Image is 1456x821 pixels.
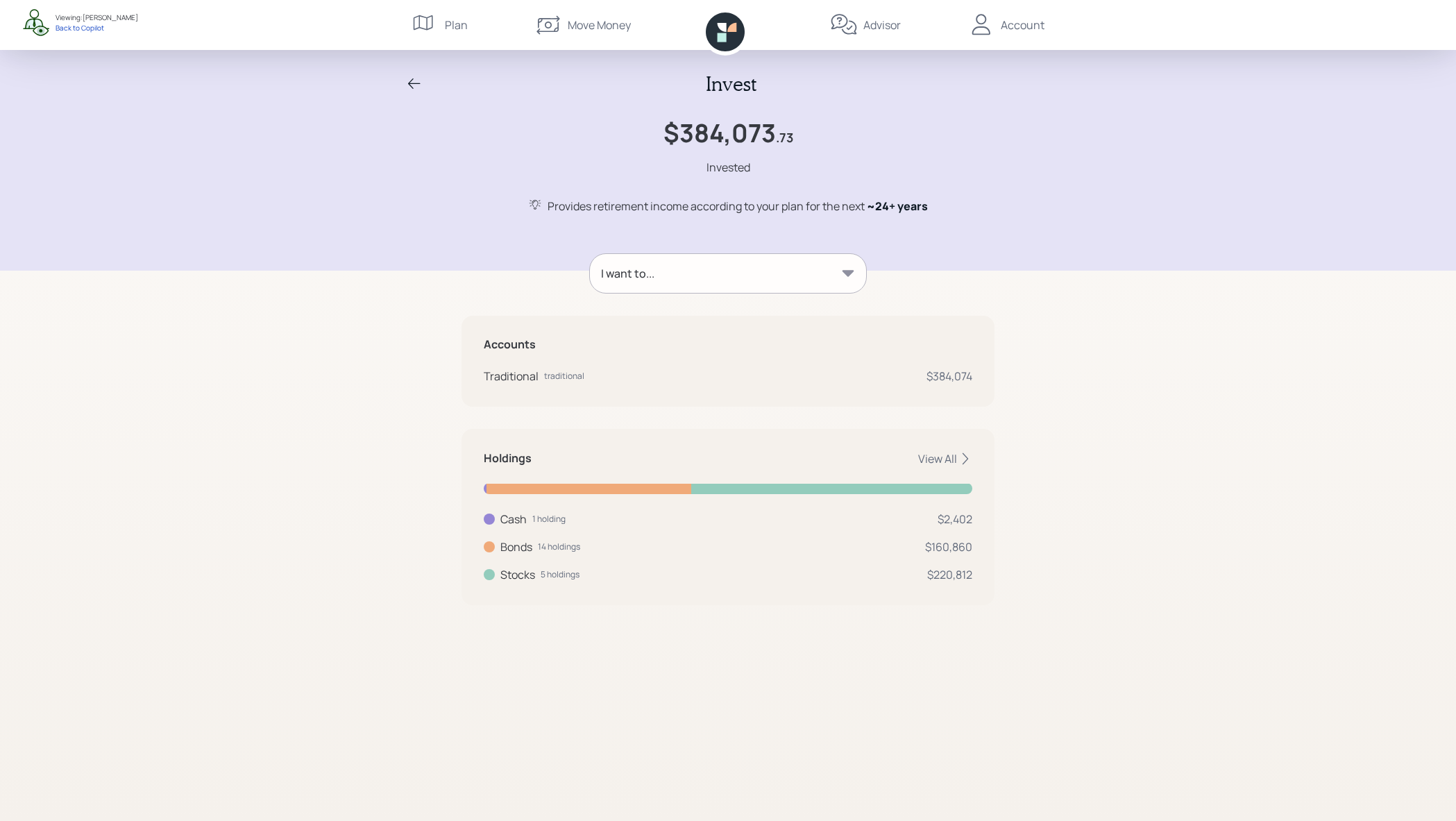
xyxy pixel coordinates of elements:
div: Plan [445,17,468,33]
div: $160,860 [925,539,972,555]
h5: Accounts [484,338,972,351]
div: Back to Copilot [56,23,138,33]
div: Account [1001,17,1044,33]
div: Advisor [863,17,901,33]
div: 5 holdings [541,568,579,581]
div: Traditional [484,368,539,384]
div: Stocks [500,566,535,583]
div: Cash [500,511,527,527]
div: View All [918,451,972,466]
div: Provides retirement income according to your plan for the next [548,198,928,214]
div: I want to... [601,265,654,282]
h2: Invest [706,72,756,96]
h4: .73 [776,130,793,146]
div: Move Money [568,17,631,33]
div: Bonds [500,539,532,555]
div: traditional [544,370,584,382]
div: $220,812 [927,566,972,583]
div: $2,402 [938,511,972,527]
div: 14 holdings [538,541,580,553]
span: ~ 24+ years [867,198,928,214]
div: Viewing: [PERSON_NAME] [56,12,138,23]
div: Invested [706,159,750,176]
h1: $384,073 [663,118,776,148]
div: 1 holding [532,513,566,525]
div: $384,074 [926,368,972,384]
h5: Holdings [484,452,532,465]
